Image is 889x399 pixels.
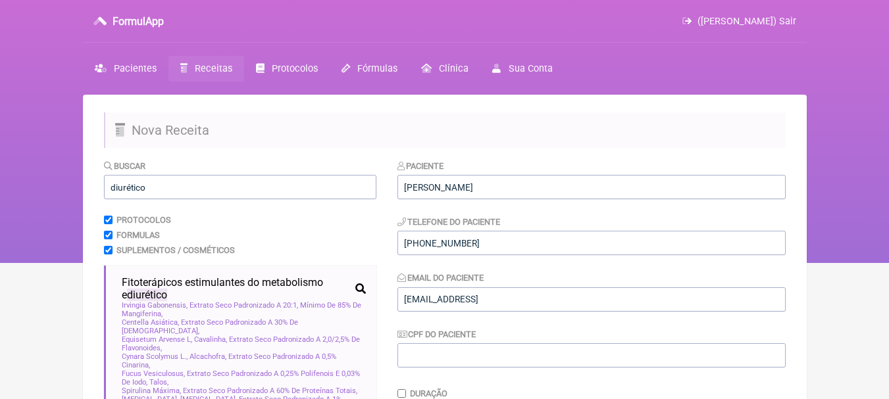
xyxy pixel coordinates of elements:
[116,245,235,255] label: Suplementos / Cosméticos
[409,56,480,82] a: Clínica
[113,15,164,28] h3: FormulApp
[682,16,796,27] a: ([PERSON_NAME]) Sair
[114,63,157,74] span: Pacientes
[122,369,366,387] span: Fucus Vesiculosus, Extrato Seco Padronizado A 0,25% Polifenois E 0,03% De Iodo, Talos
[439,63,469,74] span: Clínica
[397,217,501,227] label: Telefone do Paciente
[122,318,366,335] span: Centella Asiática, Extrato Seco Padronizado A 30% De [DEMOGRAPHIC_DATA]
[104,175,376,199] input: exemplo: emagrecimento, ansiedade
[83,56,168,82] a: Pacientes
[104,161,146,171] label: Buscar
[397,329,476,339] label: CPF do Paciente
[168,56,244,82] a: Receitas
[104,112,786,148] h2: Nova Receita
[357,63,397,74] span: Fórmulas
[116,215,171,225] label: Protocolos
[480,56,564,82] a: Sua Conta
[509,63,553,74] span: Sua Conta
[122,335,366,352] span: Equisetum Arvense L, Cavalinha, Extrato Seco Padronizado A 2,0/2,5% De Flavonoides
[397,161,444,171] label: Paciente
[122,276,350,301] span: Fitoterápicos estimulantes do metabolismo e
[330,56,409,82] a: Fórmulas
[116,230,160,240] label: Formulas
[698,16,796,27] span: ([PERSON_NAME]) Sair
[122,301,366,318] span: Irvingia Gabonensis, Extrato Seco Padronizado A 20:1, Mínimo De 85% De Mangiferina
[272,63,318,74] span: Protocolos
[397,273,484,283] label: Email do Paciente
[122,387,357,395] span: Spirulina Máxima, Extrato Seco Padronizado A 60% De Proteínas Totais
[195,63,232,74] span: Receitas
[122,352,366,369] span: Cynara Scolymus L., Alcachofra, Extrato Seco Padronizado A 0,5% Cinarina
[127,289,167,301] span: diurético
[244,56,330,82] a: Protocolos
[410,388,447,398] label: Duração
